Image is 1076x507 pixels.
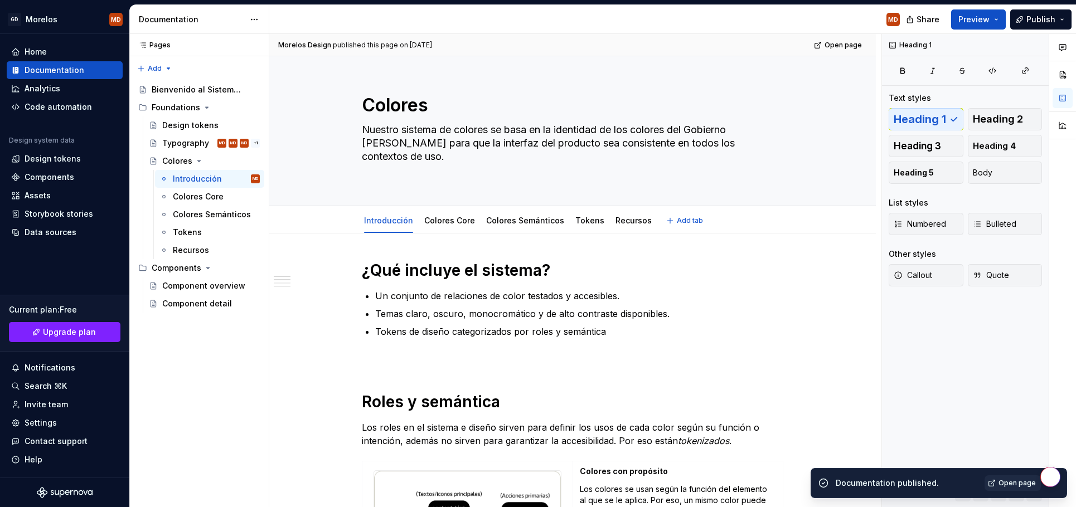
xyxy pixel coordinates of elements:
h1: Roles y semántica [362,392,783,412]
div: Home [25,46,47,57]
a: Design tokens [7,150,123,168]
div: Colores Semánticos [482,208,569,232]
div: MD [111,15,121,24]
a: Upgrade plan [9,322,120,342]
div: Recursos [173,245,209,256]
span: Add [148,64,162,73]
a: Code automation [7,98,123,116]
span: Add tab [677,216,703,225]
span: Morelos Design [278,41,331,50]
textarea: Colores [360,92,781,119]
div: + 1 [251,139,260,148]
span: Bulleted [973,218,1016,230]
a: Settings [7,414,123,432]
div: Contact support [25,436,88,447]
span: Open page [999,479,1036,487]
div: Assets [25,190,51,201]
div: Current plan : Free [9,304,120,315]
a: Tokens [575,216,604,225]
a: TypographyMDMDMD+1 [144,134,264,152]
a: Open page [811,37,867,53]
button: Contact support [7,432,123,450]
button: Heading 2 [968,108,1043,130]
div: MD [253,173,258,184]
p: Los roles en el sistema e diseño sirven para definir los usos de cada color según su función o in... [362,421,783,447]
div: Documentation [25,65,84,76]
span: Callout [894,270,932,281]
div: MD [219,138,225,149]
a: Storybook stories [7,205,123,223]
a: Colores [144,152,264,170]
a: Components [7,168,123,186]
a: Colores Core [155,188,264,206]
p: Temas claro, oscuro, monocromático y de alto contraste disponibles. [375,307,783,320]
a: Assets [7,187,123,204]
button: Heading 5 [889,162,963,184]
div: Morelos [26,14,57,25]
a: Data sources [7,223,123,241]
div: Storybook stories [25,208,93,220]
div: Documentation published. [836,477,978,489]
a: Invite team [7,396,123,413]
div: Foundations [152,102,200,113]
div: Tokens [173,227,202,238]
div: Design system data [9,136,75,145]
button: Notifications [7,359,123,377]
div: Data sources [25,227,76,238]
div: Design tokens [25,153,81,164]
div: Other styles [889,248,936,260]
textarea: Nuestro sistema de colores se basa en la identidad de los colores del Gobierno [PERSON_NAME] para... [360,121,781,179]
span: Numbered [894,218,946,230]
div: Foundations [134,99,264,116]
div: GD [8,13,21,26]
span: Body [973,167,992,178]
span: Publish [1026,14,1055,25]
button: Heading 4 [968,135,1043,157]
a: Component overview [144,277,264,295]
div: Help [25,454,42,465]
div: Colores Core [420,208,479,232]
div: Text styles [889,92,931,104]
div: Recursos [611,208,656,232]
div: Components [152,262,201,274]
div: Component detail [162,298,232,309]
span: Open page [825,41,862,50]
span: Preview [958,14,990,25]
span: Heading 4 [973,140,1016,152]
div: Colores [162,155,192,167]
div: MD [888,15,898,24]
button: Heading 3 [889,135,963,157]
div: Settings [25,417,57,428]
div: List styles [889,197,928,208]
button: Quote [968,264,1043,286]
div: published this page on [DATE] [333,41,432,50]
div: Code automation [25,101,92,113]
a: Analytics [7,80,123,97]
div: Pages [134,41,171,50]
div: MD [241,138,247,149]
button: Preview [951,9,1006,30]
button: Add tab [663,213,708,228]
button: Bulleted [968,213,1043,235]
div: Notifications [25,362,75,373]
div: Introducción [360,208,418,232]
button: Share [900,9,947,30]
div: Component overview [162,280,245,291]
a: Documentation [7,61,123,79]
svg: Supernova Logo [37,487,93,498]
a: Open page [985,475,1041,491]
button: Search ⌘K [7,377,123,395]
button: Body [968,162,1043,184]
a: Colores Semánticos [155,206,264,223]
div: Bienvenido al Sistema de Diseño del Gobierno [PERSON_NAME] [152,84,244,95]
button: Numbered [889,213,963,235]
em: tokenizados [678,435,729,446]
a: IntroducciónMD [155,170,264,188]
div: Analytics [25,83,60,94]
button: GDMorelosMD [2,7,127,31]
span: Upgrade plan [43,326,96,338]
a: Introducción [364,216,413,225]
button: Help [7,451,123,469]
div: MD [230,138,236,149]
